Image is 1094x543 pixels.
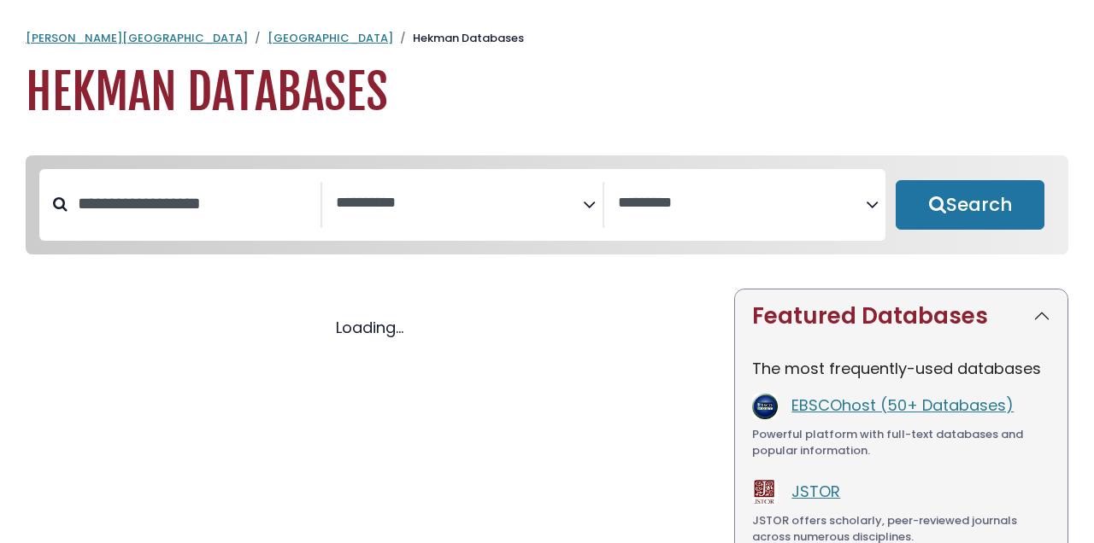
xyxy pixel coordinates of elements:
[735,289,1068,343] button: Featured Databases
[393,30,524,47] li: Hekman Databases
[791,394,1014,416] a: EBSCOhost (50+ Databases)
[26,30,1068,47] nav: breadcrumb
[752,426,1050,459] div: Powerful platform with full-text databases and popular information.
[26,30,248,46] a: [PERSON_NAME][GEOGRAPHIC_DATA]
[26,316,714,339] div: Loading...
[336,195,584,213] textarea: Search
[896,180,1044,230] button: Submit for Search Results
[791,481,840,502] a: JSTOR
[26,155,1068,254] nav: Search filters
[752,357,1050,380] p: The most frequently-used databases
[68,190,321,218] input: Search database by title or keyword
[618,195,866,213] textarea: Search
[26,64,1068,121] h1: Hekman Databases
[268,30,393,46] a: [GEOGRAPHIC_DATA]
